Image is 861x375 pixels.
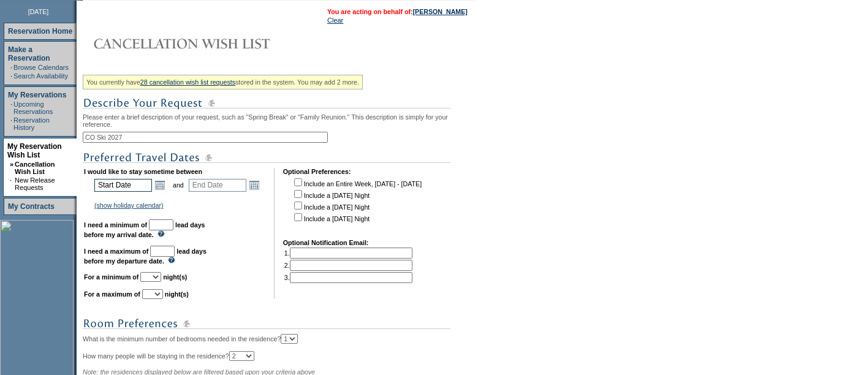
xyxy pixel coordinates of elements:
a: 28 cancellation wish list requests [140,78,235,86]
img: questionMark_lightBlue.gif [157,230,165,237]
a: Clear [327,17,343,24]
td: and [171,176,186,194]
input: Date format: M/D/Y. Shortcut keys: [T] for Today. [UP] or [.] for Next Day. [DOWN] or [,] for Pre... [189,179,246,192]
b: Optional Preferences: [283,168,351,175]
b: I need a minimum of [84,221,147,229]
a: Reservation History [13,116,50,131]
td: · [10,100,12,115]
td: 3. [284,272,412,283]
td: · [10,176,13,191]
a: Browse Calendars [13,64,69,71]
a: Make a Reservation [8,45,50,63]
td: · [10,64,12,71]
b: I would like to stay sometime between [84,168,202,175]
td: · [10,72,12,80]
a: Upcoming Reservations [13,100,53,115]
a: Open the calendar popup. [153,178,167,192]
a: [PERSON_NAME] [413,8,468,15]
a: My Reservation Wish List [7,142,62,159]
b: lead days before my departure date. [84,248,207,265]
td: 1. [284,248,412,259]
b: For a minimum of [84,273,138,281]
a: My Reservations [8,91,66,99]
img: Cancellation Wish List [83,31,328,56]
b: night(s) [165,290,189,298]
a: Open the calendar popup. [248,178,261,192]
a: Search Availability [13,72,68,80]
b: night(s) [163,273,187,281]
img: questionMark_lightBlue.gif [168,257,175,263]
span: You are acting on behalf of: [327,8,468,15]
a: New Release Requests [15,176,55,191]
a: Reservation Home [8,27,72,36]
b: » [10,161,13,168]
input: Date format: M/D/Y. Shortcut keys: [T] for Today. [UP] or [.] for Next Day. [DOWN] or [,] for Pre... [94,179,152,192]
td: · [10,116,12,131]
b: I need a maximum of [84,248,148,255]
b: For a maximum of [84,290,140,298]
div: You currently have stored in the system. You may add 2 more. [83,75,363,89]
a: (show holiday calendar) [94,202,164,209]
a: Cancellation Wish List [15,161,55,175]
td: 2. [284,260,412,271]
b: Optional Notification Email: [283,239,369,246]
td: Include an Entire Week, [DATE] - [DATE] Include a [DATE] Night Include a [DATE] Night Include a [... [292,176,422,230]
b: lead days before my arrival date. [84,221,205,238]
img: subTtlRoomPreferences.gif [83,316,450,331]
a: My Contracts [8,202,55,211]
span: [DATE] [28,8,49,15]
